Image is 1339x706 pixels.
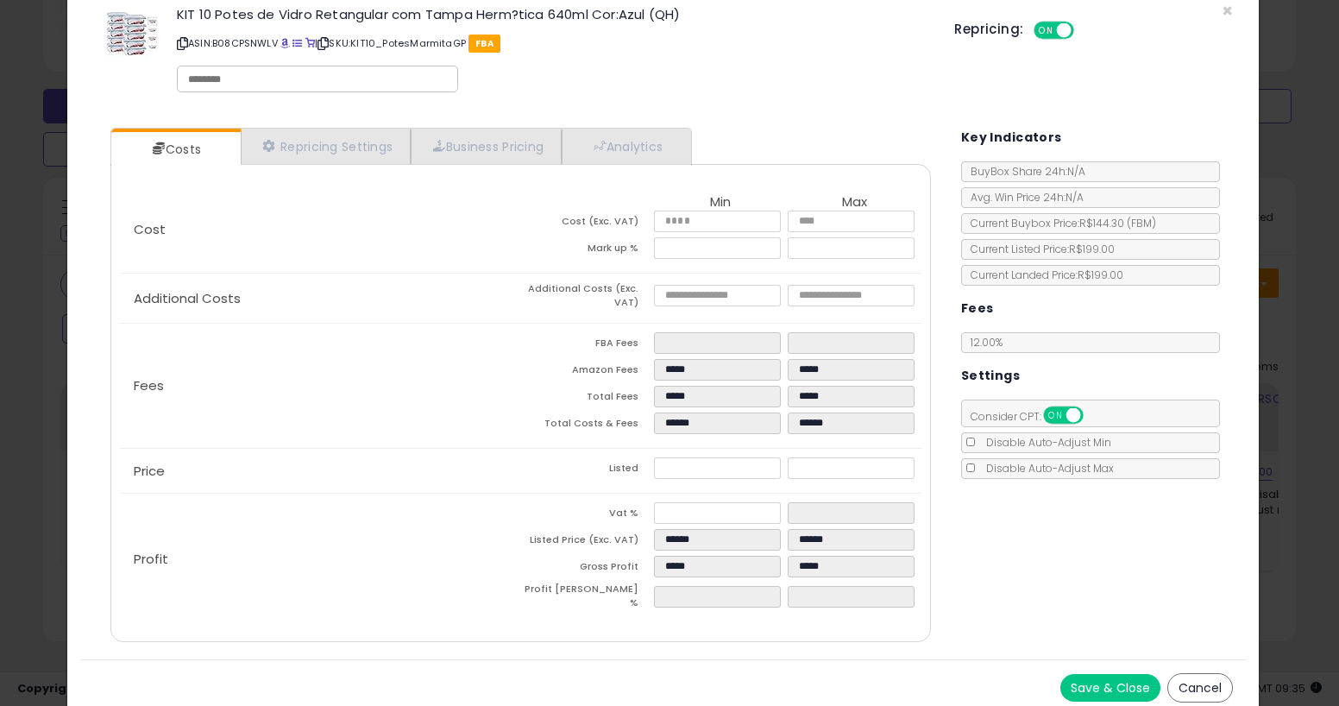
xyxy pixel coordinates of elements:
span: Current Landed Price: R$199.00 [962,268,1123,282]
a: BuyBox page [280,36,290,50]
span: R$144.30 [1079,216,1156,230]
td: Mark up % [520,237,654,264]
p: Profit [120,552,520,566]
p: ASIN: B08CPSNWLV | SKU: KIT10_PotesMarmitaGP [177,29,929,57]
a: Business Pricing [411,129,562,164]
td: Gross Profit [520,556,654,583]
button: Save & Close [1060,674,1160,702]
img: 51zxbj17A2L._SL60_.jpg [106,8,158,60]
span: Current Listed Price: R$199.00 [962,242,1115,256]
h5: Repricing: [954,22,1023,36]
td: FBA Fees [520,332,654,359]
p: Cost [120,223,520,236]
a: Analytics [562,129,689,164]
a: Costs [111,132,239,167]
span: OFF [1072,23,1099,38]
td: Listed [520,457,654,484]
td: Vat % [520,502,654,529]
span: Disable Auto-Adjust Min [978,435,1111,450]
span: Avg. Win Price 24h: N/A [962,190,1084,205]
h5: Fees [961,298,994,319]
span: ( FBM ) [1127,216,1156,230]
span: Disable Auto-Adjust Max [978,461,1114,476]
span: BuyBox Share 24h: N/A [962,164,1085,179]
span: 12.00 % [971,335,1003,350]
td: Listed Price (Exc. VAT) [520,529,654,556]
th: Min [654,195,788,211]
th: Max [788,195,921,211]
a: Your listing only [305,36,315,50]
h5: Settings [961,365,1020,387]
td: Profit [PERSON_NAME] % [520,583,654,615]
span: Consider CPT: [962,409,1106,424]
td: Amazon Fees [520,359,654,386]
td: Total Fees [520,386,654,413]
span: Current Buybox Price: [962,216,1156,230]
h5: Key Indicators [961,127,1062,148]
span: ON [1045,408,1066,423]
span: FBA [468,35,500,53]
a: All offer listings [292,36,302,50]
td: Cost (Exc. VAT) [520,211,654,237]
td: Total Costs & Fees [520,413,654,439]
p: Additional Costs [120,292,520,306]
a: Repricing Settings [241,129,412,164]
h3: KIT 10 Potes de Vidro Retangular com Tampa Herm?tica 640ml Cor:Azul (QH) [177,8,929,21]
td: Additional Costs (Exc. VAT) [520,282,654,314]
p: Price [120,464,520,478]
span: ON [1036,23,1058,38]
button: Cancel [1167,673,1233,703]
p: Fees [120,379,520,393]
span: OFF [1080,408,1108,423]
